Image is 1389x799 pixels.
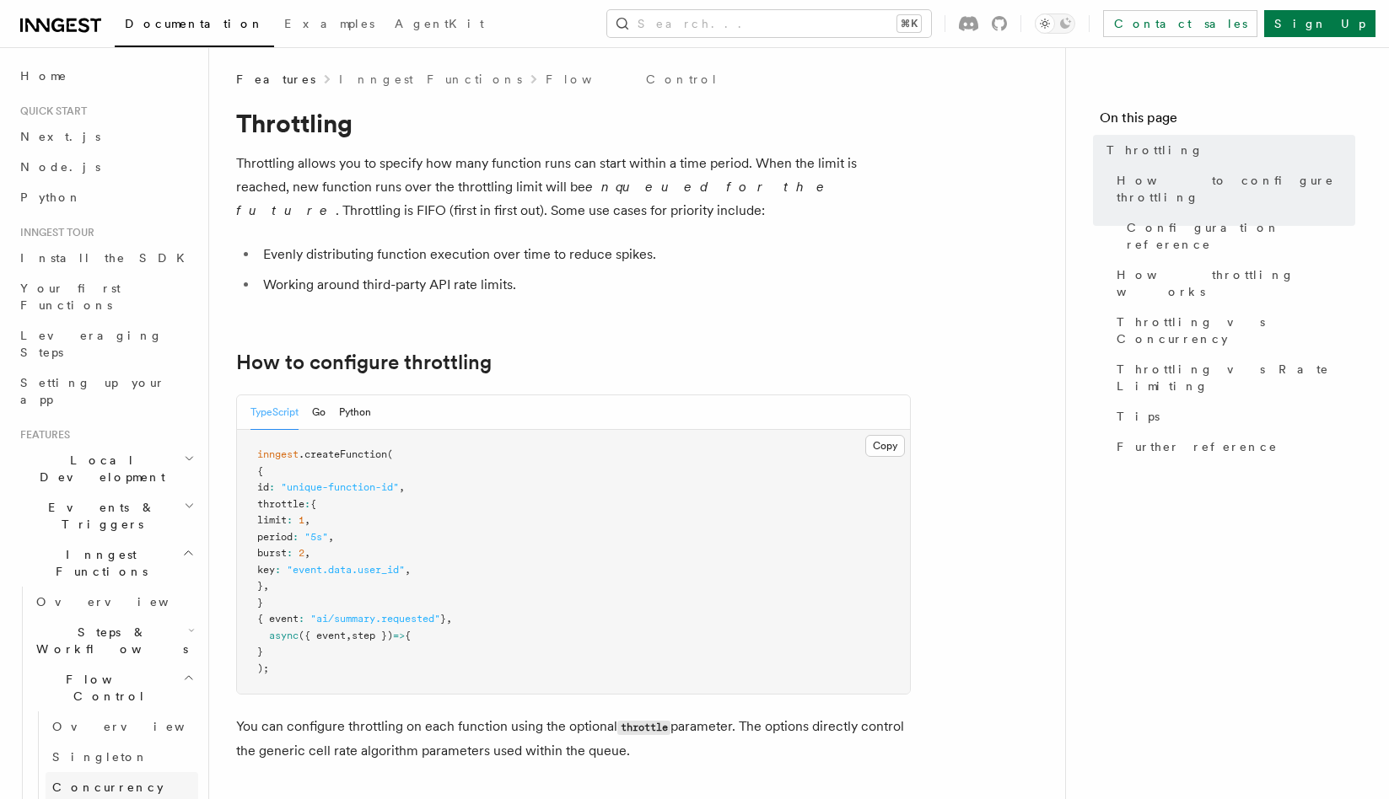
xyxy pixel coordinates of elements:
[257,514,287,526] span: limit
[328,531,334,543] span: ,
[36,595,210,609] span: Overview
[13,182,198,212] a: Python
[346,630,352,641] span: ,
[257,531,293,543] span: period
[1035,13,1075,34] button: Toggle dark mode
[13,546,182,580] span: Inngest Functions
[30,587,198,617] a: Overview
[30,671,183,705] span: Flow Control
[20,329,163,359] span: Leveraging Steps
[1103,10,1257,37] a: Contact sales
[281,481,399,493] span: "unique-function-id"
[393,630,405,641] span: =>
[13,226,94,239] span: Inngest tour
[257,481,269,493] span: id
[257,597,263,609] span: }
[13,320,198,367] a: Leveraging Steps
[13,152,198,182] a: Node.js
[385,5,494,46] a: AgentKit
[387,448,393,460] span: (
[1110,401,1355,432] a: Tips
[304,547,310,559] span: ,
[20,190,82,204] span: Python
[30,617,198,664] button: Steps & Workflows
[1117,408,1160,425] span: Tips
[13,61,198,91] a: Home
[1117,361,1355,394] span: Throttling vs Rate Limiting
[312,395,326,430] button: Go
[115,5,274,47] a: Documentation
[258,243,911,266] li: Evenly distributing function execution over time to reduce spikes.
[20,160,100,174] span: Node.js
[1110,432,1355,462] a: Further reference
[1117,438,1278,455] span: Further reference
[440,613,446,625] span: }
[1117,314,1355,347] span: Throttling vs Concurrency
[1110,354,1355,401] a: Throttling vs Rate Limiting
[299,613,304,625] span: :
[405,564,411,576] span: ,
[607,10,931,37] button: Search...⌘K
[258,273,911,297] li: Working around third-party API rate limits.
[1106,142,1203,158] span: Throttling
[20,130,100,143] span: Next.js
[13,273,198,320] a: Your first Functions
[52,720,226,733] span: Overview
[13,367,198,415] a: Setting up your app
[274,5,385,46] a: Examples
[284,17,374,30] span: Examples
[30,664,198,711] button: Flow Control
[304,514,310,526] span: ,
[1100,135,1355,165] a: Throttling
[46,742,198,772] a: Singleton
[339,71,522,88] a: Inngest Functions
[257,498,304,510] span: throttle
[269,481,275,493] span: :
[13,492,198,539] button: Events & Triggers
[13,539,198,587] button: Inngest Functions
[236,351,492,374] a: How to configure throttling
[1110,165,1355,212] a: How to configure throttling
[13,452,184,485] span: Local Development
[263,580,269,592] span: ,
[446,613,452,625] span: ,
[1100,108,1355,135] h4: On this page
[865,435,905,457] button: Copy
[30,624,188,657] span: Steps & Workflows
[236,152,911,223] p: Throttling allows you to specify how many function runs can start within a time period. When the ...
[269,630,299,641] span: async
[13,105,87,118] span: Quick start
[1120,212,1355,260] a: Configuration reference
[20,251,195,265] span: Install the SDK
[257,613,299,625] span: { event
[13,445,198,492] button: Local Development
[257,448,299,460] span: inngest
[897,15,921,32] kbd: ⌘K
[617,721,670,735] code: throttle
[13,121,198,152] a: Next.js
[1264,10,1376,37] a: Sign Up
[257,646,263,657] span: }
[405,630,411,641] span: {
[299,630,346,641] span: ({ event
[250,395,299,430] button: TypeScript
[399,481,405,493] span: ,
[275,564,281,576] span: :
[20,67,67,84] span: Home
[13,243,198,273] a: Install the SDK
[304,531,328,543] span: "5s"
[20,282,121,312] span: Your first Functions
[299,448,387,460] span: .createFunction
[546,71,719,88] a: Flow Control
[304,498,310,510] span: :
[299,514,304,526] span: 1
[257,580,263,592] span: }
[257,564,275,576] span: key
[339,395,371,430] button: Python
[352,630,393,641] span: step })
[125,17,264,30] span: Documentation
[236,108,911,138] h1: Throttling
[257,465,263,477] span: {
[257,662,269,674] span: );
[310,498,316,510] span: {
